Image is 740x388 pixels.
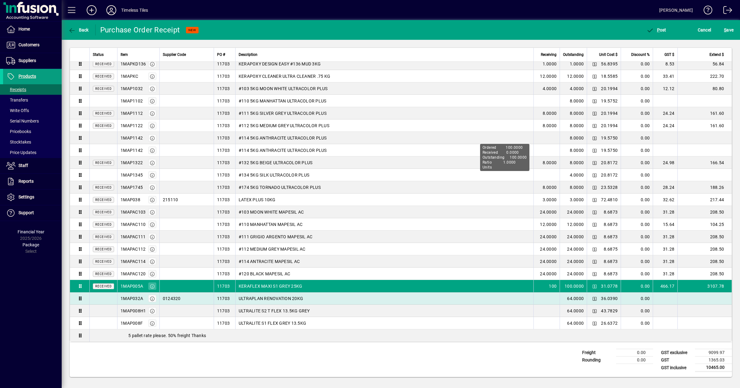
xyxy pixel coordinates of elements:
td: 31.28 [653,268,677,280]
td: ULTRALITE S2 T FLEX 13.5KG GREY [235,305,534,317]
td: 12.0000 [560,218,587,231]
td: 11703 [214,82,235,95]
span: 4.0000 [543,86,557,92]
span: 20.8172 [601,172,618,178]
td: 11703 [214,132,235,144]
td: 215110 [159,194,214,206]
td: 11703 [214,255,235,268]
button: Add [82,5,101,16]
span: Received [95,112,112,115]
button: Change Price Levels [590,84,599,93]
div: 1MAPKC [121,73,138,79]
span: 56.8395 [601,61,618,67]
div: 1MAP1142 [121,135,143,141]
span: 8.0000 [543,123,557,129]
span: Serial Numbers [6,119,39,123]
td: 0.00 [621,255,653,268]
td: 11703 [214,218,235,231]
div: [PERSON_NAME] [659,5,693,15]
span: Received [95,198,112,202]
td: 11703 [214,156,235,169]
td: 8.0000 [560,119,587,132]
span: Received [95,161,112,165]
td: 32.62 [653,194,677,206]
span: 19.5750 [601,147,618,153]
div: 1MAP008H1 [121,308,146,314]
a: Suppliers [3,53,62,69]
td: 24.0000 [560,268,587,280]
td: Freight [579,349,616,357]
td: 64.0000 [560,305,587,317]
td: 11703 [214,206,235,218]
td: KERAFLEX MAXI S1 GREY 25KG [235,280,534,292]
span: 19.5750 [601,135,618,141]
td: 208.50 [677,243,732,255]
div: 1MAP1322 [121,160,143,166]
span: Customers [18,42,39,47]
a: Customers [3,37,62,53]
div: 1MAP1032 [121,86,143,92]
button: Change Price Levels [590,220,599,229]
td: 11703 [214,181,235,194]
span: Received [95,62,112,66]
td: #120 BLACK MAPESIL AC [235,268,534,280]
td: 0.00 [616,349,653,357]
div: 1MAP005A [121,283,143,289]
td: 222.70 [677,70,732,82]
a: Pricebooks [3,126,62,137]
div: 1MAPAC120 [121,271,146,277]
button: Change Price Levels [590,307,599,315]
td: 100.0000 [560,280,587,292]
td: 166.54 [677,156,732,169]
td: 1.0000 [560,58,587,70]
td: 11703 [214,243,235,255]
span: Supplier Code [163,51,186,58]
td: 24.0000 [560,255,587,268]
span: 24.0000 [540,246,557,252]
td: 0.00 [621,181,653,194]
td: 24.0000 [560,231,587,243]
td: 161.60 [677,107,732,119]
td: 0.00 [621,132,653,144]
td: 31.28 [653,231,677,243]
span: 12.0000 [540,73,557,79]
td: 3.0000 [560,194,587,206]
a: Receipts [3,84,62,95]
button: Change Price Levels [590,183,599,192]
button: Change Price Levels [590,72,599,81]
td: 217.44 [677,194,732,206]
td: 8.53 [653,58,677,70]
button: Cancel [696,24,713,35]
td: 0.00 [621,305,653,317]
td: 0.00 [621,243,653,255]
a: Settings [3,190,62,205]
span: ave [724,25,734,35]
td: 11703 [214,95,235,107]
td: KERAPOXY DESIGN EASY #136 MUD 3KG [235,58,534,70]
span: 43.7829 [601,308,618,314]
td: 208.50 [677,268,732,280]
span: 8.6873 [604,221,618,227]
td: 0.00 [621,144,653,156]
span: 20.1994 [601,123,618,129]
td: GST inclusive [658,364,695,372]
div: 1MAP008F [121,320,143,326]
button: Profile [101,5,121,16]
span: NEW [188,28,196,32]
button: Change Price Levels [590,171,599,179]
app-page-header-button: Back [62,24,96,35]
td: #103 5KG MOON WHITE ULTRACOLOR PLUS [235,82,534,95]
span: Received [95,260,112,263]
span: Package [23,242,39,247]
td: 208.50 [677,255,732,268]
td: 11703 [214,144,235,156]
td: 24.24 [653,119,677,132]
span: Cancel [698,25,711,35]
button: Change Price Levels [590,195,599,204]
span: PO # [217,51,225,58]
td: 0.00 [621,317,653,329]
td: 12.12 [653,82,677,95]
td: 466.17 [653,280,677,292]
td: 188.26 [677,181,732,194]
td: Rounding [579,357,616,364]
